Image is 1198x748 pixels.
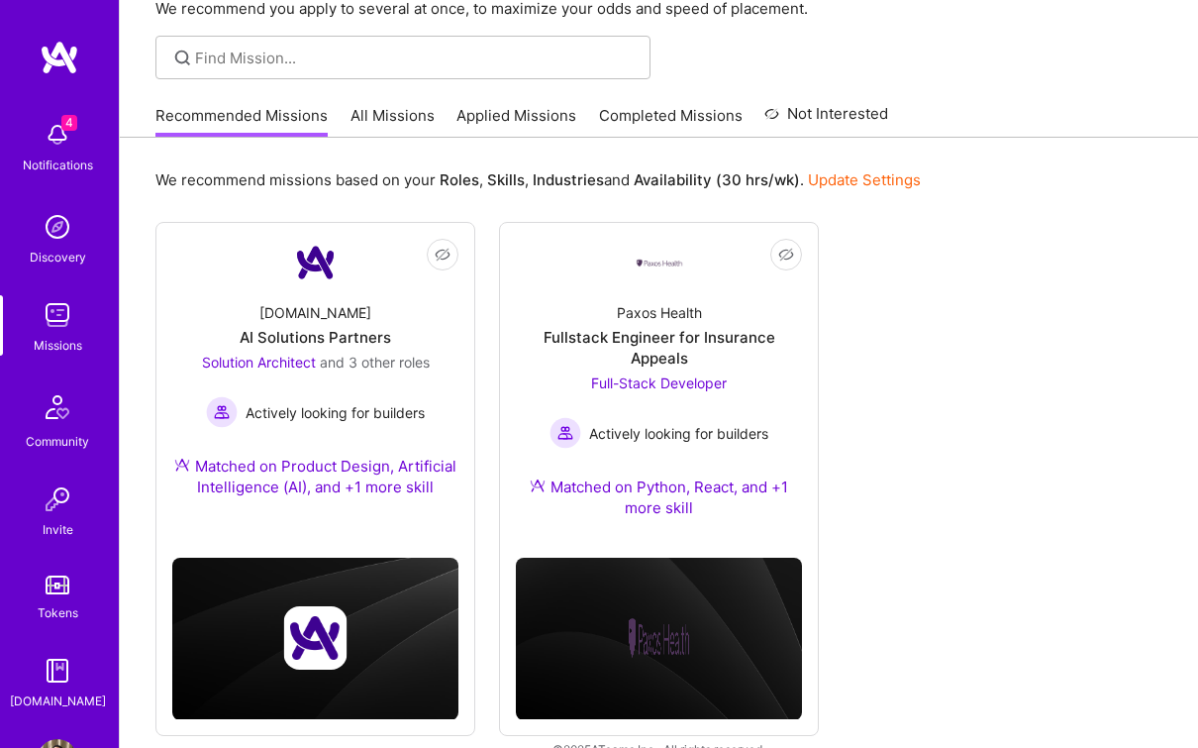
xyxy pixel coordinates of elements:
div: Fullstack Engineer for Insurance Appeals [516,327,802,369]
img: Ateam Purple Icon [174,457,190,473]
div: Missions [34,335,82,356]
img: cover [172,558,458,719]
img: Invite [38,480,77,519]
img: Actively looking for builders [549,417,581,449]
img: cover [516,558,802,719]
div: Discovery [30,247,86,267]
img: Company Logo [292,239,340,286]
div: Tokens [38,602,78,623]
img: Actively looking for builders [206,396,238,428]
div: Matched on Python, React, and +1 more skill [516,477,802,518]
img: logo [40,40,79,75]
span: Solution Architect [202,354,316,371]
img: Community [34,383,81,431]
input: Find Mission... [195,48,636,68]
span: 4 [61,115,77,131]
i: icon EyeClosed [435,247,450,263]
span: Full-Stack Developer [591,374,727,391]
img: Company logo [284,606,348,670]
b: Roles [440,170,479,189]
img: Ateam Purple Icon [530,478,546,493]
a: Completed Missions [599,105,743,138]
b: Skills [487,170,525,189]
img: Company Logo [636,258,683,268]
b: Availability (30 hrs/wk) [634,170,800,189]
img: bell [38,115,77,155]
span: Actively looking for builders [589,423,768,444]
div: Paxos Health [617,302,702,323]
p: We recommend missions based on your , , and . [155,169,921,190]
div: Notifications [23,155,93,175]
a: All Missions [350,105,435,138]
img: teamwork [38,295,77,335]
div: Community [26,431,89,452]
span: Actively looking for builders [246,402,425,423]
span: and 3 other roles [320,354,430,371]
a: Not Interested [764,102,888,138]
img: tokens [46,576,69,594]
img: guide book [38,651,77,691]
img: Company logo [628,606,691,670]
a: Applied Missions [456,105,576,138]
div: [DOMAIN_NAME] [10,691,106,711]
div: Matched on Product Design, Artificial Intelligence (AI), and +1 more skill [172,456,458,497]
div: Invite [43,519,73,540]
i: icon SearchGrey [171,47,194,69]
a: Update Settings [808,170,921,189]
img: discovery [38,207,77,247]
div: AI Solutions Partners [240,327,391,348]
a: Company Logo[DOMAIN_NAME]AI Solutions PartnersSolution Architect and 3 other rolesActively lookin... [172,239,458,521]
a: Recommended Missions [155,105,328,138]
i: icon EyeClosed [778,247,794,263]
div: [DOMAIN_NAME] [259,302,371,323]
b: Industries [533,170,604,189]
a: Company LogoPaxos HealthFullstack Engineer for Insurance AppealsFull-Stack Developer Actively loo... [516,239,802,542]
